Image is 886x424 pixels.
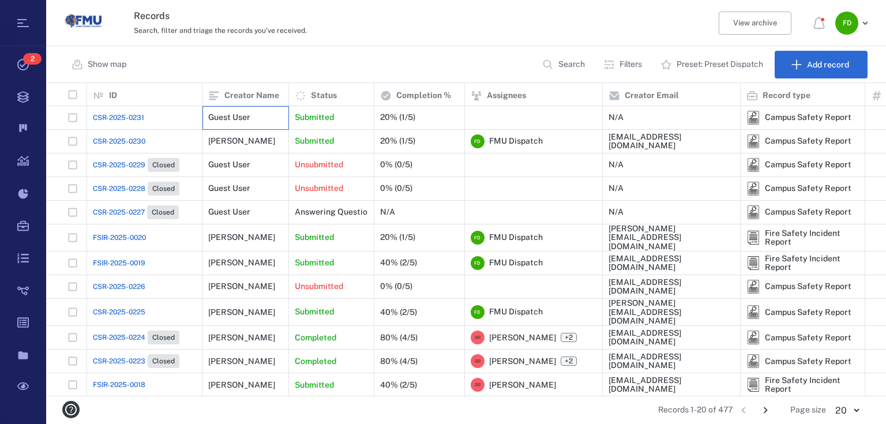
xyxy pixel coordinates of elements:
div: [PERSON_NAME][EMAIL_ADDRESS][DOMAIN_NAME] [609,224,734,251]
a: CSR-2025-0224Closed [93,331,179,344]
p: Unsubmitted [295,183,343,194]
div: N/A [609,113,624,122]
p: Status [311,90,337,102]
button: View archive [719,12,791,35]
span: CSR-2025-0225 [93,307,145,317]
div: Campus Safety Report [765,113,851,122]
span: Search, filter and triage the records you've received. [134,27,307,35]
p: Submitted [295,257,334,269]
div: Campus Safety Report [746,331,760,344]
p: Completion % [396,90,451,102]
span: Help [26,8,50,18]
img: icon Campus Safety Report [746,134,760,148]
p: Record type [763,90,810,102]
span: CSR-2025-0223 [93,356,145,366]
div: Campus Safety Report [765,184,851,193]
a: CSR-2025-0229Closed [93,158,179,172]
p: Assignees [487,90,526,102]
p: Unsubmitted [295,159,343,171]
a: CSR-2025-0230 [93,136,145,147]
div: [PERSON_NAME] [208,308,275,317]
div: [PERSON_NAME] [208,333,275,342]
span: FSIR-2025-0020 [93,232,146,243]
p: Submitted [295,306,334,318]
img: icon Campus Safety Report [746,111,760,125]
button: FD [835,12,872,35]
nav: pagination navigation [733,401,776,419]
span: FMU Dispatch [489,136,543,147]
p: Preset: Preset Dispatch [677,59,763,70]
span: FMU Dispatch [489,306,543,318]
div: [EMAIL_ADDRESS][DOMAIN_NAME] [609,278,734,296]
div: Fire Safety Incident Report [765,229,859,247]
span: Page size [790,404,826,416]
span: Closed [150,184,177,194]
span: Closed [150,160,177,170]
div: F D [471,231,485,245]
div: N/A [380,208,395,216]
div: N/A [609,160,624,169]
span: FMU Dispatch [489,232,543,243]
div: Guest User [208,184,250,193]
div: N/A [609,184,624,193]
div: N/A [609,208,624,216]
p: Submitted [295,112,334,123]
div: [EMAIL_ADDRESS][DOMAIN_NAME] [609,329,734,347]
button: Preset: Preset Dispatch [654,51,772,78]
div: 0% (0/5) [380,282,412,291]
p: Filters [620,59,642,70]
button: help [58,396,84,423]
div: [PERSON_NAME] [208,137,275,145]
img: icon Campus Safety Report [746,305,760,319]
div: Campus Safety Report [765,160,851,169]
div: Campus Safety Report [765,137,851,145]
span: CSR-2025-0227 [93,207,145,217]
span: Closed [150,357,177,366]
p: Answering Questions [295,207,376,218]
div: 80% (4/5) [380,357,418,366]
div: 0% (0/5) [380,160,412,169]
div: 20% (1/5) [380,233,415,242]
button: Go to next page [756,401,775,419]
p: Unsubmitted [295,281,343,292]
div: [EMAIL_ADDRESS][DOMAIN_NAME] [609,133,734,151]
p: Submitted [295,136,334,147]
img: icon Campus Safety Report [746,280,760,294]
div: Campus Safety Report [765,282,851,291]
div: Campus Safety Report [765,357,851,366]
div: Campus Safety Report [746,305,760,319]
div: Campus Safety Report [746,354,760,368]
img: icon Campus Safety Report [746,331,760,344]
p: Show map [88,59,126,70]
div: Fire Safety Incident Report [746,256,760,270]
div: 40% (2/5) [380,381,417,389]
div: Fire Safety Incident Report [765,376,859,394]
div: 40% (2/5) [380,308,417,317]
div: Fire Safety Incident Report [746,231,760,245]
div: 20 [826,404,868,417]
button: Add record [775,51,868,78]
a: CSR-2025-0226 [93,282,145,292]
p: Creator Name [224,90,279,102]
span: FMU Dispatch [489,257,543,269]
div: [PERSON_NAME] [208,282,275,291]
div: Campus Safety Report [746,158,760,172]
div: [EMAIL_ADDRESS][DOMAIN_NAME] [609,352,734,370]
button: Search [535,51,594,78]
a: FSIR-2025-0019 [93,258,145,268]
span: [PERSON_NAME] [489,356,556,367]
div: [PERSON_NAME] [208,381,275,389]
span: CSR-2025-0224 [93,332,145,343]
img: icon Campus Safety Report [746,205,760,219]
div: [PERSON_NAME] [208,233,275,242]
div: F D [471,256,485,270]
div: Guest User [208,208,250,216]
a: CSR-2025-0227Closed [93,205,179,219]
div: R R [471,354,485,368]
div: 40% (2/5) [380,258,417,267]
p: Search [558,59,585,70]
div: Campus Safety Report [746,205,760,219]
button: Filters [596,51,651,78]
div: [PERSON_NAME] [208,357,275,366]
span: Records 1-20 of 477 [658,404,733,416]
